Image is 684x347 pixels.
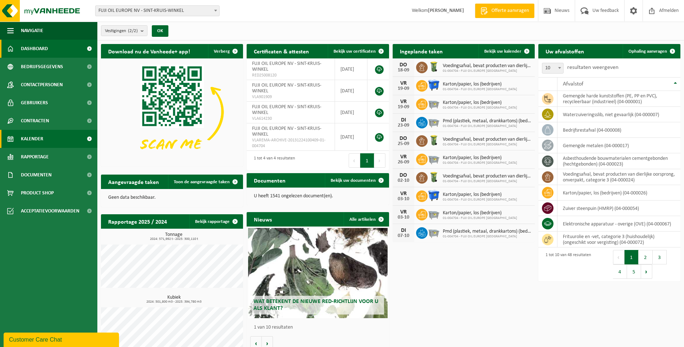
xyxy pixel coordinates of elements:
[443,100,517,106] span: Karton/papier, los (bedrijven)
[335,123,368,151] td: [DATE]
[252,94,329,100] span: VLA901909
[557,107,680,122] td: waterzuiveringsslib, niet gevaarlijk (04-000007)
[542,63,563,73] span: 10
[396,99,411,105] div: VR
[108,195,236,200] p: Geen data beschikbaar.
[349,153,360,168] button: Previous
[443,198,517,202] span: 01-004704 - FUJI OIL EUROPE [GEOGRAPHIC_DATA]
[152,25,168,37] button: OK
[443,210,517,216] span: Karton/papier, los (bedrijven)
[396,197,411,202] div: 03-10
[168,175,242,189] a: Toon de aangevraagde taken
[443,124,531,128] span: 01-004704 - FUJI OIL EUROPE [GEOGRAPHIC_DATA]
[443,63,531,69] span: Voedingsafval, bevat producten van dierlijke oorsprong, onverpakt, categorie 3
[563,81,583,87] span: Afvalstof
[428,226,440,238] img: WB-2500-GAL-GY-04
[105,26,138,36] span: Vestigingen
[428,8,464,13] strong: [PERSON_NAME]
[443,192,517,198] span: Karton/papier, los (bedrijven)
[396,228,411,233] div: DI
[443,87,517,92] span: 01-004704 - FUJI OIL EUROPE [GEOGRAPHIC_DATA]
[628,49,667,54] span: Ophaling aanvragen
[105,295,243,304] h3: Kubiek
[557,232,680,247] td: frituurolie en -vet, categorie 3 (huishoudelijk) (ongeschikt voor vergisting) (04-000072)
[428,61,440,73] img: WB-0140-HPE-GN-50
[443,137,531,142] span: Voedingsafval, bevat producten van dierlijke oorsprong, onverpakt, categorie 3
[443,82,517,87] span: Karton/papier, los (bedrijven)
[396,160,411,165] div: 26-09
[627,264,641,279] button: 5
[443,142,531,147] span: 01-004704 - FUJI OIL EUROPE [GEOGRAPHIC_DATA]
[613,264,627,279] button: 4
[253,299,378,311] span: Wat betekent de nieuwe RED-richtlijn voor u als klant?
[208,44,242,58] button: Verberg
[557,201,680,216] td: zuiver steenpuin (HMRP) (04-000054)
[248,228,387,318] a: Wat betekent de nieuwe RED-richtlijn voor u als klant?
[396,80,411,86] div: VR
[428,79,440,91] img: WB-1100-HPE-BE-04
[538,44,591,58] h2: Uw afvalstoffen
[396,141,411,146] div: 25-09
[443,161,517,165] span: 01-004704 - FUJI OIL EUROPE [GEOGRAPHIC_DATA]
[174,180,230,184] span: Toon de aangevraagde taken
[557,216,680,232] td: elektronische apparatuur - overige (OVE) (04-000067)
[105,232,243,241] h3: Tonnage
[250,153,295,168] div: 1 tot 4 van 4 resultaten
[105,237,243,241] span: 2024: 571,992 t - 2025: 300,110 t
[396,154,411,160] div: VR
[101,44,197,58] h2: Download nu de Vanheede+ app!
[428,153,440,165] img: WB-2500-GAL-GY-01
[396,86,411,91] div: 19-09
[252,104,321,115] span: FUJI OIL EUROPE NV - SINT-KRUIS-WINKEL
[254,194,381,199] p: U heeft 1541 ongelezen document(en).
[443,179,531,184] span: 01-004704 - FUJI OIL EUROPE [GEOGRAPHIC_DATA]
[428,97,440,110] img: WB-2500-GAL-GY-01
[105,300,243,304] span: 2024: 501,800 m3 - 2025: 394,780 m3
[214,49,230,54] span: Verberg
[128,28,138,33] count: (2/2)
[443,118,531,124] span: Pmd (plastiek, metaal, drankkartons) (bedrijven)
[360,153,374,168] button: 1
[335,102,368,123] td: [DATE]
[252,73,329,78] span: RED25008120
[443,69,531,73] span: 01-004704 - FUJI OIL EUROPE [GEOGRAPHIC_DATA]
[189,214,242,229] a: Bekijk rapportage
[484,49,521,54] span: Bekijk uw kalender
[443,155,517,161] span: Karton/papier, los (bedrijven)
[428,189,440,202] img: WB-1100-HPE-BE-04
[101,25,147,36] button: Vestigingen(2/2)
[542,63,564,74] span: 10
[252,137,329,149] span: VLAREMA-ARCHIVE-20131224100409-01-004704
[396,209,411,215] div: VR
[21,148,49,166] span: Rapportage
[478,44,534,58] a: Bekijk uw kalender
[331,178,376,183] span: Bekijk uw documenten
[625,250,639,264] button: 1
[396,136,411,141] div: DO
[4,331,120,347] iframe: chat widget
[335,80,368,102] td: [DATE]
[396,233,411,238] div: 07-10
[325,173,388,188] a: Bekijk uw documenten
[21,202,79,220] span: Acceptatievoorwaarden
[443,173,531,179] span: Voedingsafval, bevat producten van dierlijke oorsprong, onverpakt, categorie 3
[542,249,591,280] div: 1 tot 10 van 48 resultaten
[639,250,653,264] button: 2
[21,112,49,130] span: Contracten
[21,22,43,40] span: Navigatie
[623,44,680,58] a: Ophaling aanvragen
[475,4,534,18] a: Offerte aanvragen
[247,212,279,226] h2: Nieuws
[396,191,411,197] div: VR
[557,91,680,107] td: gemengde harde kunststoffen (PE, PP en PVC), recycleerbaar (industrieel) (04-000001)
[428,171,440,183] img: WB-0140-HPE-GN-50
[443,229,531,234] span: Pmd (plastiek, metaal, drankkartons) (bedrijven)
[396,117,411,123] div: DI
[21,76,63,94] span: Contactpersonen
[96,6,219,16] span: FUJI OIL EUROPE NV - SINT-KRUIS-WINKEL
[557,138,680,153] td: gemengde metalen (04-000017)
[396,178,411,183] div: 02-10
[334,49,376,54] span: Bekijk uw certificaten
[613,250,625,264] button: Previous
